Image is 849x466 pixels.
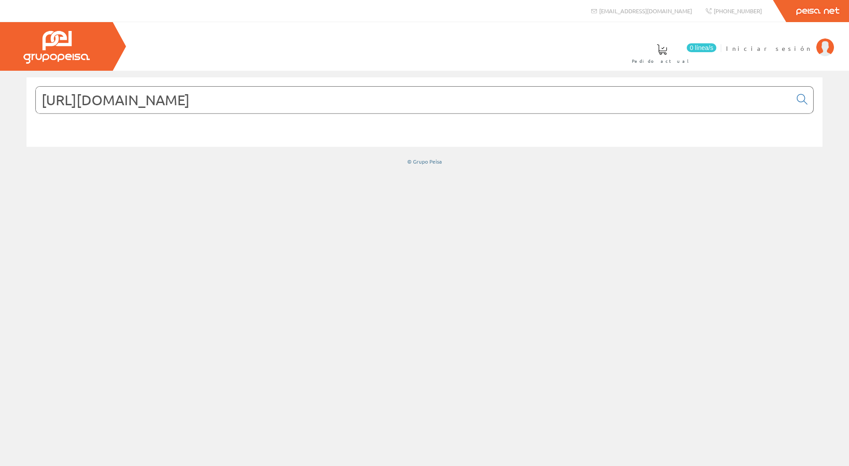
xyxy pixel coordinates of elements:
span: 0 línea/s [687,43,716,52]
span: [PHONE_NUMBER] [714,7,762,15]
div: © Grupo Peisa [27,158,822,165]
input: Buscar... [36,87,792,113]
a: Iniciar sesión [726,37,834,45]
img: Grupo Peisa [23,31,90,64]
span: Pedido actual [632,57,692,65]
span: [EMAIL_ADDRESS][DOMAIN_NAME] [599,7,692,15]
span: Iniciar sesión [726,44,812,53]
